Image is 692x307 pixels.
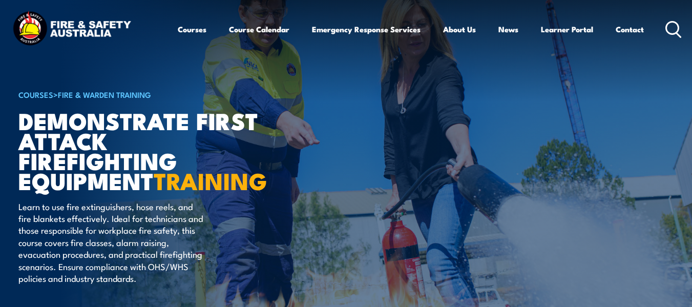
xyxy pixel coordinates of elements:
a: Course Calendar [229,17,289,42]
a: Contact [616,17,644,42]
p: Learn to use fire extinguishers, hose reels, and fire blankets effectively. Ideal for technicians... [18,200,205,284]
a: COURSES [18,89,53,100]
a: News [498,17,518,42]
a: About Us [443,17,476,42]
a: Learner Portal [541,17,593,42]
a: Courses [178,17,206,42]
h6: > [18,88,271,100]
a: Emergency Response Services [312,17,421,42]
a: Fire & Warden Training [58,89,151,100]
strong: TRAINING [154,162,267,198]
h1: Demonstrate First Attack Firefighting Equipment [18,110,271,191]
